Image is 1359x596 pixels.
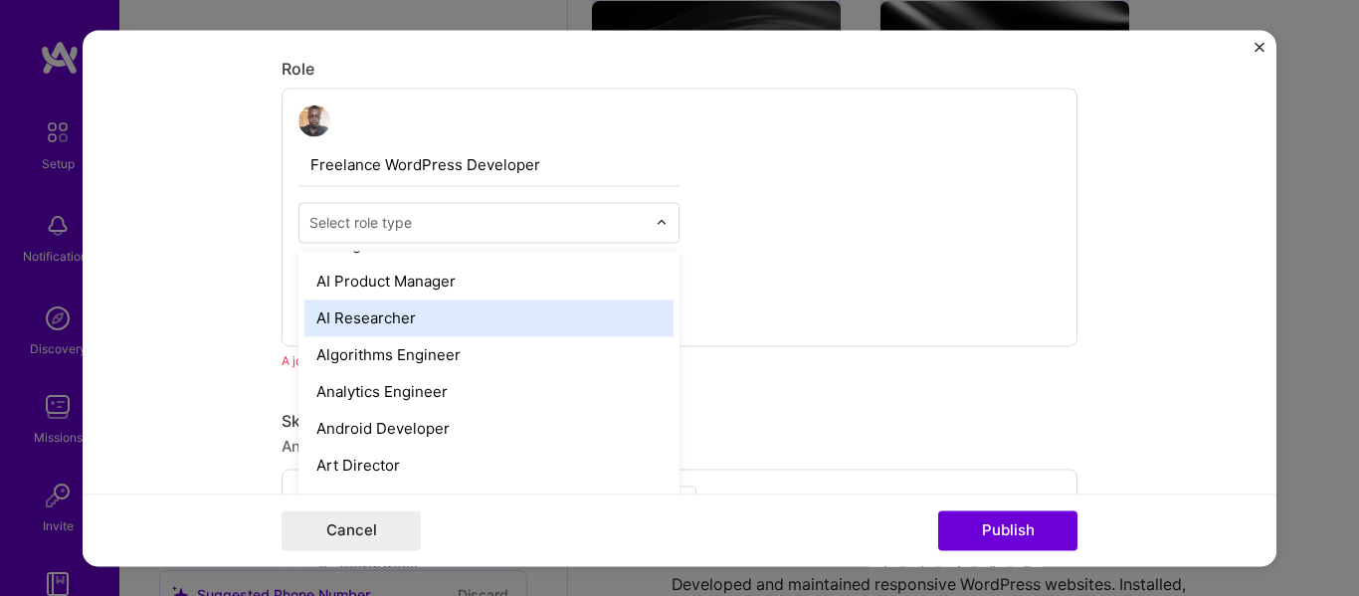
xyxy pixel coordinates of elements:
[304,336,674,373] div: Algorithms Engineer
[304,373,674,410] div: Analytics Engineer
[656,216,668,228] img: drop icon
[304,484,674,520] div: Automation Developer
[304,447,674,484] div: Art Director
[309,212,412,233] div: Select role type
[1255,42,1264,63] button: Close
[282,436,1077,457] div: Any new skills will be added to your profile.
[938,510,1077,550] button: Publish
[304,263,674,299] div: AI Product Manager
[304,410,674,447] div: Android Developer
[304,299,674,336] div: AI Researcher
[298,144,679,186] input: Role Name
[282,350,1077,371] div: A job role is required
[282,59,1077,80] div: Role
[282,510,421,550] button: Cancel
[282,411,1077,432] div: Skills used — Add up to 12 skills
